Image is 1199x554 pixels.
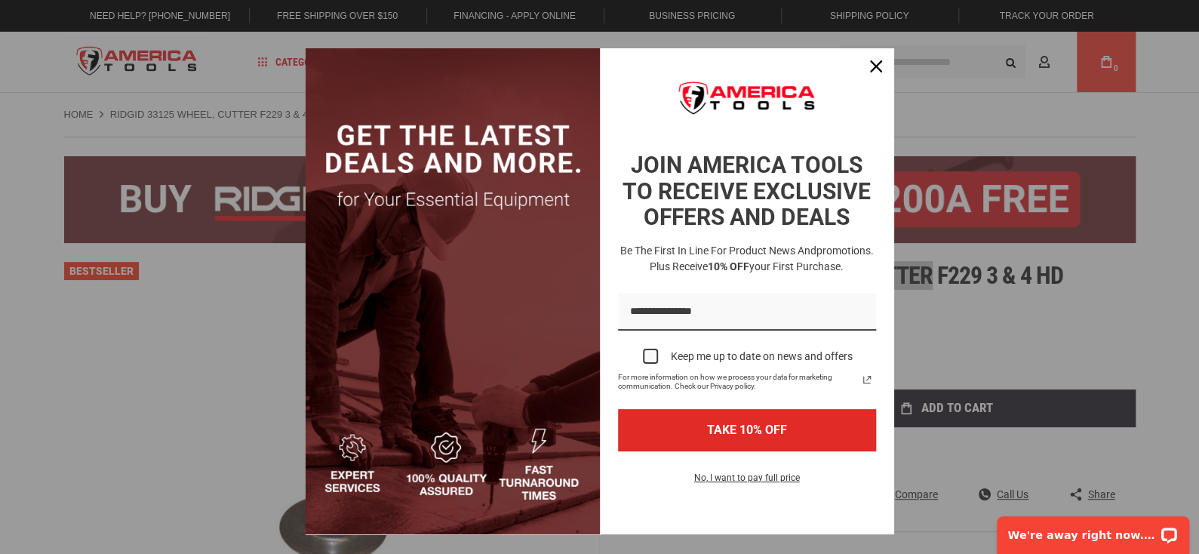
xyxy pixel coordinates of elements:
strong: 10% OFF [708,260,749,272]
button: No, I want to pay full price [682,469,812,495]
strong: JOIN AMERICA TOOLS TO RECEIVE EXCLUSIVE OFFERS AND DEALS [623,152,871,230]
svg: link icon [858,371,876,389]
h3: Be the first in line for product news and [615,243,879,275]
iframe: LiveChat chat widget [987,506,1199,554]
input: Email field [618,293,876,331]
button: TAKE 10% OFF [618,409,876,451]
span: For more information on how we process your data for marketing communication. Check our Privacy p... [618,373,858,391]
div: Keep me up to date on news and offers [670,350,852,363]
a: Read our Privacy Policy [858,371,876,389]
span: promotions. Plus receive your first purchase. [650,245,874,272]
svg: close icon [870,60,882,72]
button: Close [858,48,894,85]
